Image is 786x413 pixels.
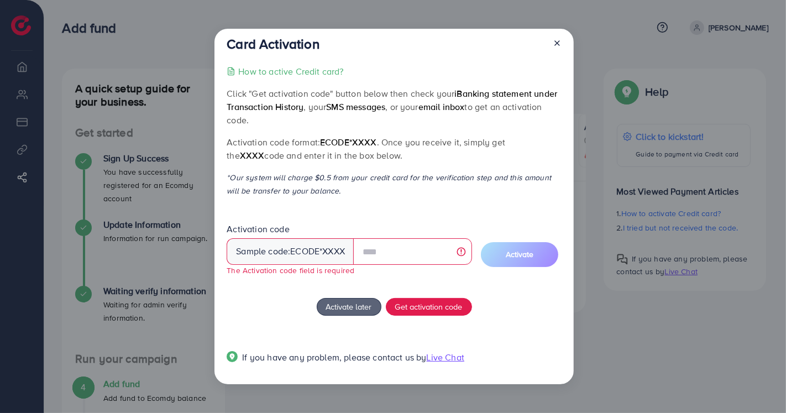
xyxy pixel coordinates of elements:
span: SMS messages [326,101,385,113]
span: ecode*XXXX [320,136,377,148]
h3: Card Activation [227,36,319,52]
button: Activate later [317,298,381,316]
span: ecode [290,245,319,258]
span: Get activation code [395,301,463,312]
span: If you have any problem, please contact us by [242,351,426,363]
p: How to active Credit card? [238,65,343,78]
span: Activate [506,249,533,260]
div: Sample code: *XXXX [227,238,354,265]
button: Get activation code [386,298,472,316]
p: Activation code format: . Once you receive it, simply get the code and enter it in the box below. [227,135,561,162]
button: Activate [481,242,558,267]
span: XXXX [240,149,265,161]
iframe: Chat [739,363,778,405]
label: Activation code [227,223,289,236]
span: email inbox [418,101,465,113]
small: The Activation code field is required [227,265,354,275]
span: Live Chat [427,351,464,363]
img: Popup guide [227,351,238,362]
p: Click "Get activation code" button below then check your , your , or your to get an activation code. [227,87,561,127]
span: Activate later [326,301,372,312]
span: iBanking statement under Transaction History [227,87,557,113]
p: *Our system will charge $0.5 from your credit card for the verification step and this amount will... [227,171,561,197]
